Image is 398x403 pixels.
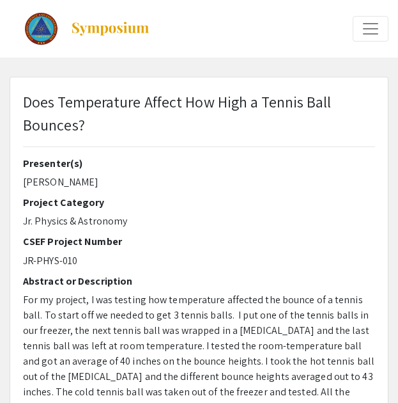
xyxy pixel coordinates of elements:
[23,275,375,287] h2: Abstract or Description
[10,13,150,45] a: The 2023 Colorado Science & Engineering Fair
[23,175,375,190] p: [PERSON_NAME]
[23,157,375,170] h2: Presenter(s)
[70,21,150,36] img: Symposium by ForagerOne
[23,214,375,229] p: Jr. Physics & Astronomy
[23,235,375,248] h2: CSEF Project Number
[25,13,57,45] img: The 2023 Colorado Science & Engineering Fair
[23,253,375,269] p: JR-PHYS-010
[23,196,375,209] h2: Project Category
[353,16,388,42] button: Expand or Collapse Menu
[23,90,375,136] p: Does Temperature Affect How High a Tennis Ball Bounces?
